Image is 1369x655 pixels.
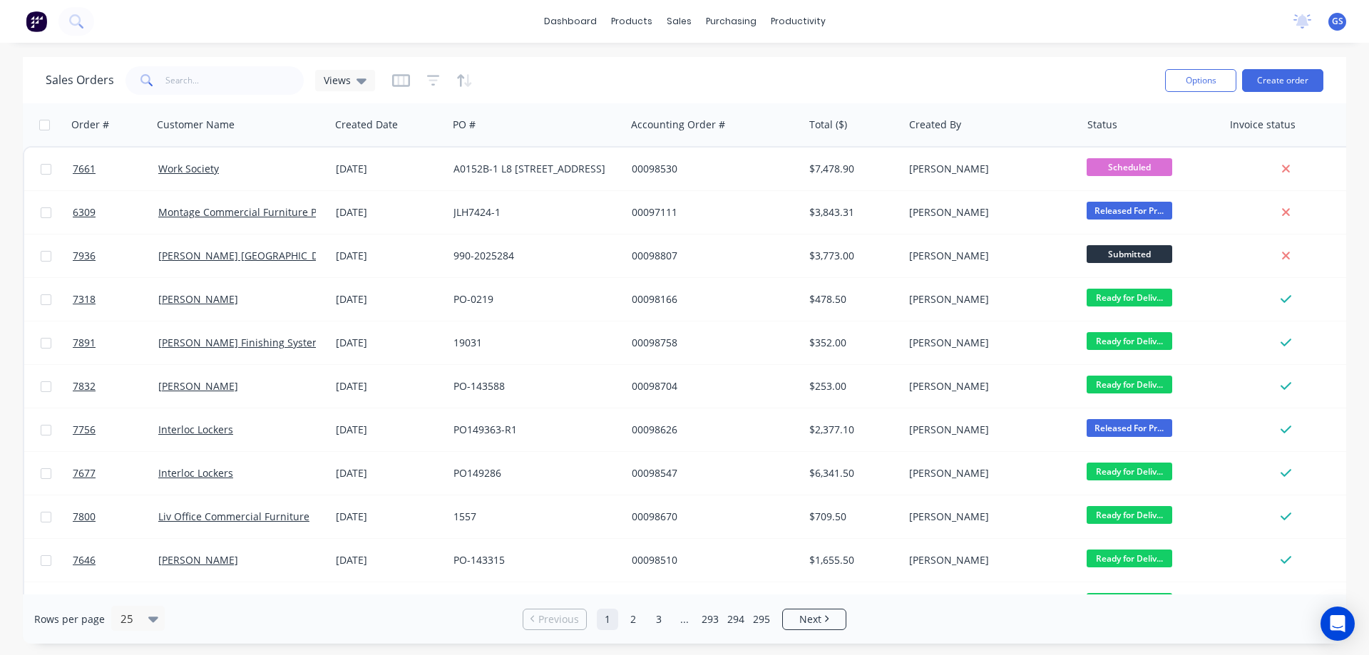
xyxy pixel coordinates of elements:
[158,249,339,262] a: [PERSON_NAME] [GEOGRAPHIC_DATA]
[453,249,612,263] div: 990-2025284
[336,466,442,480] div: [DATE]
[336,379,442,393] div: [DATE]
[632,336,790,350] div: 00098758
[1087,506,1172,524] span: Ready for Deliv...
[73,162,96,176] span: 7661
[632,249,790,263] div: 00098807
[158,423,233,436] a: Interloc Lockers
[799,612,821,626] span: Next
[699,609,721,630] a: Page 293
[1165,69,1236,92] button: Options
[909,510,1067,524] div: [PERSON_NAME]
[165,66,304,95] input: Search...
[157,118,235,132] div: Customer Name
[453,336,612,350] div: 19031
[73,205,96,220] span: 6309
[158,379,238,393] a: [PERSON_NAME]
[158,205,343,219] a: Montage Commercial Furniture Pty Ltd
[73,321,158,364] a: 7891
[158,162,219,175] a: Work Society
[909,292,1067,306] div: [PERSON_NAME]
[1087,463,1172,480] span: Ready for Deliv...
[909,423,1067,437] div: [PERSON_NAME]
[453,205,612,220] div: JLH7424-1
[324,73,351,88] span: Views
[809,336,893,350] div: $352.00
[674,609,695,630] a: Jump forward
[517,609,852,630] ul: Pagination
[158,510,309,523] a: Liv Office Commercial Furniture
[73,553,96,567] span: 7646
[538,612,579,626] span: Previous
[1242,69,1323,92] button: Create order
[909,118,961,132] div: Created By
[699,11,764,32] div: purchasing
[783,612,846,626] a: Next page
[1087,289,1172,306] span: Ready for Deliv...
[1087,593,1172,611] span: Ready for Deliv...
[336,510,442,524] div: [DATE]
[909,205,1067,220] div: [PERSON_NAME]
[764,11,833,32] div: productivity
[73,336,96,350] span: 7891
[809,249,893,263] div: $3,773.00
[809,162,893,176] div: $7,478.90
[632,553,790,567] div: 00098510
[46,73,114,87] h1: Sales Orders
[809,205,893,220] div: $3,843.31
[73,408,158,451] a: 7756
[809,118,847,132] div: Total ($)
[158,292,238,306] a: [PERSON_NAME]
[1087,245,1172,263] span: Submitted
[660,11,699,32] div: sales
[336,553,442,567] div: [DATE]
[909,249,1067,263] div: [PERSON_NAME]
[453,118,476,132] div: PO #
[336,292,442,306] div: [DATE]
[1087,202,1172,220] span: Released For Pr...
[632,205,790,220] div: 00097111
[71,118,109,132] div: Order #
[73,495,158,538] a: 7800
[648,609,670,630] a: Page 3
[34,612,105,626] span: Rows per page
[73,365,158,408] a: 7832
[158,466,233,480] a: Interloc Lockers
[73,379,96,393] span: 7832
[537,11,604,32] a: dashboard
[604,11,660,32] div: products
[73,249,96,263] span: 7936
[809,423,893,437] div: $2,377.10
[335,118,398,132] div: Created Date
[909,162,1067,176] div: [PERSON_NAME]
[453,292,612,306] div: PO-0219
[453,553,612,567] div: PO-143315
[336,205,442,220] div: [DATE]
[632,162,790,176] div: 00098530
[809,466,893,480] div: $6,341.50
[632,423,790,437] div: 00098626
[523,612,586,626] a: Previous page
[632,510,790,524] div: 00098670
[809,292,893,306] div: $478.50
[73,466,96,480] span: 7677
[73,148,158,190] a: 7661
[1087,419,1172,437] span: Released For Pr...
[809,553,893,567] div: $1,655.50
[631,118,725,132] div: Accounting Order #
[909,466,1067,480] div: [PERSON_NAME]
[73,234,158,277] a: 7936
[1087,550,1172,567] span: Ready for Deliv...
[622,609,644,630] a: Page 2
[909,379,1067,393] div: [PERSON_NAME]
[632,379,790,393] div: 00098704
[73,582,158,625] a: 7831
[751,609,772,630] a: Page 295
[73,539,158,582] a: 7646
[336,423,442,437] div: [DATE]
[597,609,618,630] a: Page 1 is your current page
[73,510,96,524] span: 7800
[453,510,612,524] div: 1557
[26,11,47,32] img: Factory
[453,423,612,437] div: PO149363-R1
